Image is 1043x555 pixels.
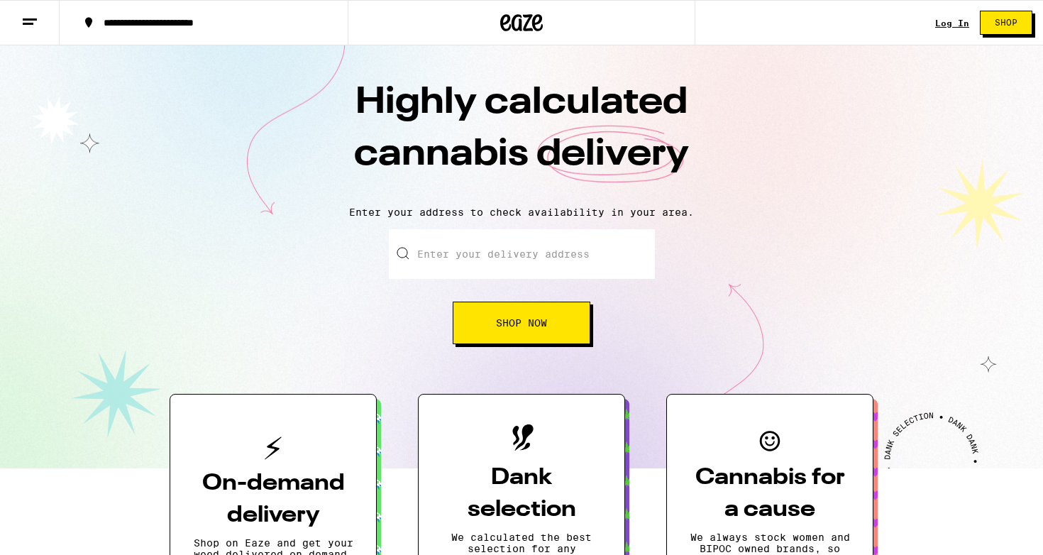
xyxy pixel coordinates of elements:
h1: Highly calculated cannabis delivery [273,77,770,195]
span: Shop Now [496,318,547,328]
button: Shop [980,11,1032,35]
input: Enter your delivery address [389,229,655,279]
p: Enter your address to check availability in your area. [14,207,1029,218]
button: Shop Now [453,302,590,344]
h3: Cannabis for a cause [690,462,850,526]
a: Shop [969,11,1043,35]
h3: Dank selection [441,462,602,526]
h3: On-demand delivery [193,468,353,532]
a: Log In [935,18,969,28]
span: Shop [995,18,1017,27]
